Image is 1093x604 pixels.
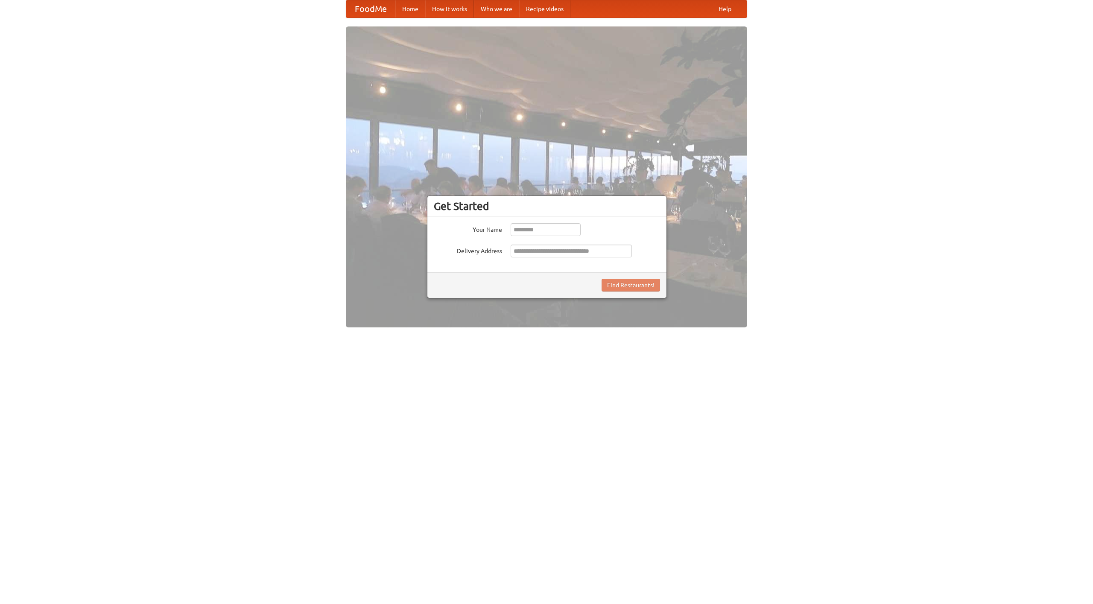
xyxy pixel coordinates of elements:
a: Recipe videos [519,0,570,18]
a: Who we are [474,0,519,18]
a: Home [395,0,425,18]
h3: Get Started [434,200,660,213]
a: How it works [425,0,474,18]
a: FoodMe [346,0,395,18]
a: Help [712,0,738,18]
label: Delivery Address [434,245,502,255]
button: Find Restaurants! [602,279,660,292]
label: Your Name [434,223,502,234]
